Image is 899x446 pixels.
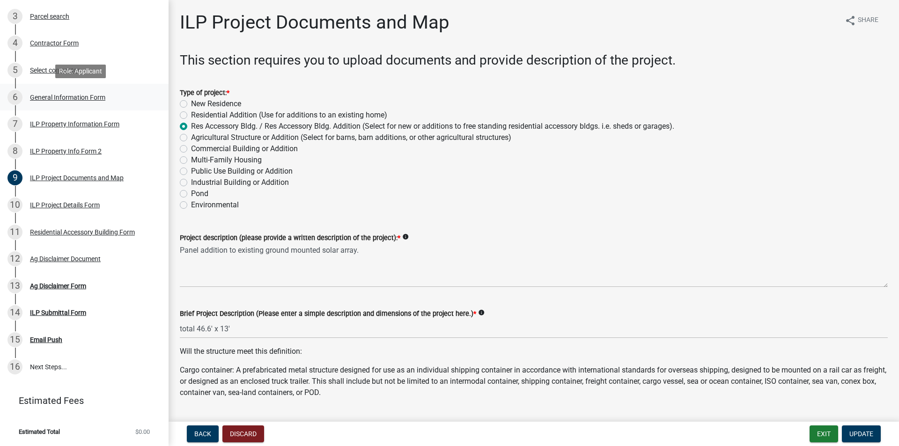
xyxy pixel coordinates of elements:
[30,256,101,262] div: Ag Disclaimer Document
[7,36,22,51] div: 4
[30,67,80,73] div: Select contractor
[30,13,69,20] div: Parcel search
[135,429,150,435] span: $0.00
[478,309,485,316] i: info
[7,305,22,320] div: 14
[30,309,86,316] div: ILP Submittal Form
[30,94,105,101] div: General Information Form
[7,63,22,78] div: 5
[191,199,239,211] label: Environmental
[222,425,264,442] button: Discard
[180,346,888,357] p: Will the structure meet this definition:
[7,278,22,293] div: 13
[191,154,262,166] label: Multi-Family Housing
[30,336,62,343] div: Email Push
[187,425,219,442] button: Back
[842,425,881,442] button: Update
[7,170,22,185] div: 9
[30,175,124,181] div: ILP Project Documents and Map
[845,15,856,26] i: share
[7,359,22,374] div: 16
[191,143,298,154] label: Commercial Building or Addition
[30,148,102,154] div: ILP Property Info Form 2
[191,177,289,188] label: Industrial Building or Addition
[7,225,22,240] div: 11
[55,65,106,78] div: Role: Applicant
[402,234,409,240] i: info
[180,235,400,241] label: Project description (please provide a written description of the project):
[180,90,229,96] label: Type of project:
[191,132,511,143] label: Agricultural Structure or Addition (Select for barns, barn additions, or other agricultural struc...
[30,202,100,208] div: ILP Project Details Form
[849,430,873,438] span: Update
[7,251,22,266] div: 12
[180,11,449,34] h1: ILP Project Documents and Map
[7,332,22,347] div: 15
[30,283,86,289] div: Ag Disclaimer Form
[837,11,886,29] button: shareShare
[30,229,135,235] div: Residential Accessory Building Form
[7,144,22,159] div: 8
[810,425,838,442] button: Exit
[191,166,293,177] label: Public Use Building or Addition
[191,121,674,132] label: Res Accessory Bldg. / Res Accessory Bldg. Addition (Select for new or additions to free standing ...
[7,391,154,410] a: Estimated Fees
[180,52,888,68] h3: This section requires you to upload documents and provide description of the project.
[194,430,211,438] span: Back
[7,117,22,132] div: 7
[7,90,22,105] div: 6
[30,121,119,127] div: ILP Property Information Form
[191,188,208,199] label: Pond
[180,365,888,398] p: Cargo container: A prefabricated metal structure designed for use as an individual shipping conta...
[19,429,60,435] span: Estimated Total
[7,9,22,24] div: 3
[180,311,476,317] label: Brief Project Description (Please enter a simple description and dimensions of the project here.)
[191,110,387,121] label: Residential Addition (Use for additions to an existing home)
[30,40,79,46] div: Contractor Form
[858,15,878,26] span: Share
[191,98,241,110] label: New Residence
[7,197,22,212] div: 10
